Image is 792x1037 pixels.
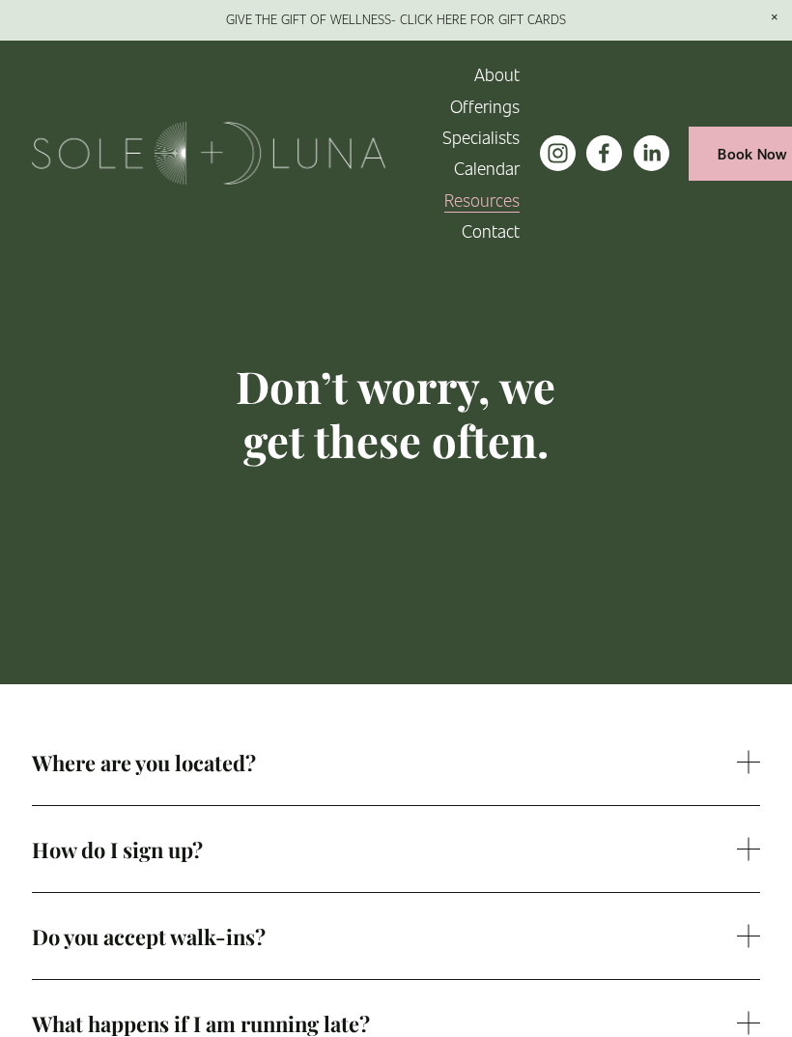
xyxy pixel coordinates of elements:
span: Where are you located? [32,748,737,776]
button: Do you accept walk-ins? [32,893,760,979]
span: How do I sign up? [32,835,737,863]
span: Offerings [450,93,520,121]
a: Calendar [454,154,520,185]
span: What happens if I am running late? [32,1009,737,1037]
h1: Don’t worry, we get these often. [213,359,578,467]
a: Specialists [442,122,520,153]
span: Do you accept walk-ins? [32,922,737,950]
a: About [474,60,520,91]
button: Where are you located? [32,719,760,805]
a: facebook-unauth [586,135,622,171]
a: instagram-unauth [540,135,576,171]
a: folder dropdown [444,185,520,216]
button: How do I sign up? [32,806,760,892]
a: Contact [462,216,520,246]
span: Resources [444,187,520,215]
img: Sole + Luna [32,122,386,185]
a: folder dropdown [450,91,520,122]
a: LinkedIn [634,135,669,171]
